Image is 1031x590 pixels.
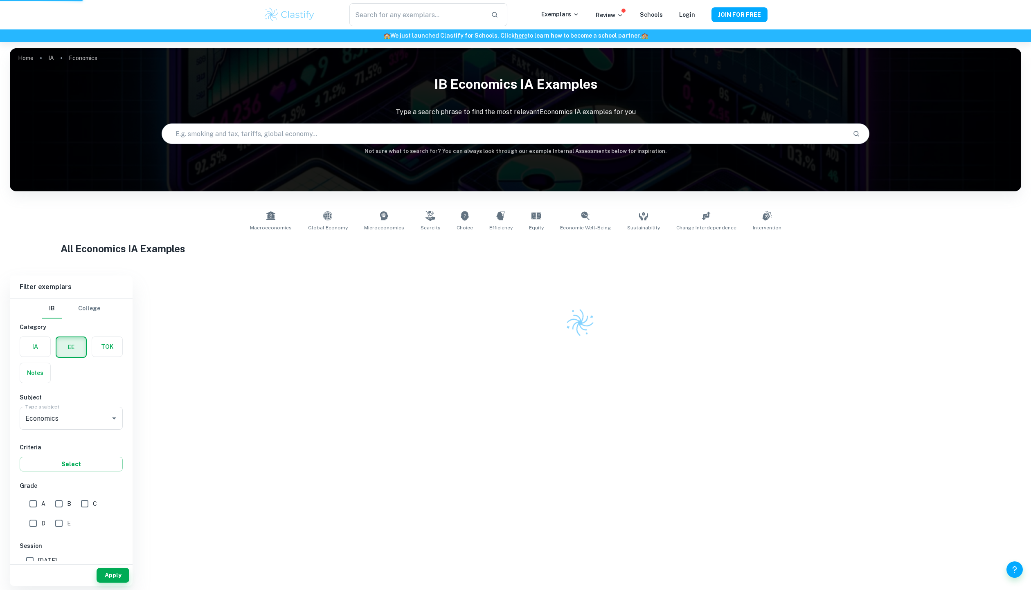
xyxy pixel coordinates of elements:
[42,299,62,319] button: IB
[250,224,292,231] span: Macroeconomics
[10,276,133,298] h6: Filter exemplars
[61,241,971,256] h1: All Economics IA Examples
[20,481,123,490] h6: Grade
[349,3,484,26] input: Search for any exemplars...
[56,337,86,357] button: EE
[92,337,122,357] button: TOK
[308,224,348,231] span: Global Economy
[69,54,97,63] p: Economics
[10,147,1021,155] h6: Not sure what to search for? You can always look through our example Internal Assessments below f...
[383,32,390,39] span: 🏫
[562,305,598,340] img: Clastify logo
[78,299,100,319] button: College
[162,122,846,145] input: E.g. smoking and tax, tariffs, global economy...
[20,323,123,332] h6: Category
[1006,561,1023,578] button: Help and Feedback
[20,457,123,471] button: Select
[10,71,1021,97] h1: IB Economics IA examples
[641,32,648,39] span: 🏫
[20,363,50,383] button: Notes
[529,224,544,231] span: Equity
[679,11,695,18] a: Login
[627,224,660,231] span: Sustainability
[20,337,50,357] button: IA
[67,499,71,508] span: B
[20,443,123,452] h6: Criteria
[10,107,1021,117] p: Type a search phrase to find the most relevant Economics IA examples for you
[20,541,123,550] h6: Session
[676,224,736,231] span: Change Interdependence
[849,127,863,141] button: Search
[25,403,59,410] label: Type a subject
[596,11,624,20] p: Review
[18,52,34,64] a: Home
[263,7,315,23] img: Clastify logo
[48,52,54,64] a: IA
[38,556,57,565] span: [DATE]
[41,519,45,528] span: D
[711,7,768,22] button: JOIN FOR FREE
[753,224,781,231] span: Intervention
[93,499,97,508] span: C
[97,568,129,583] button: Apply
[541,10,579,19] p: Exemplars
[364,224,404,231] span: Microeconomics
[515,32,527,39] a: here
[41,499,45,508] span: A
[421,224,440,231] span: Scarcity
[42,299,100,319] div: Filter type choice
[457,224,473,231] span: Choice
[67,519,71,528] span: E
[489,224,513,231] span: Efficiency
[640,11,663,18] a: Schools
[108,413,120,424] button: Open
[20,393,123,402] h6: Subject
[560,224,611,231] span: Economic Well-Being
[2,31,1029,40] h6: We just launched Clastify for Schools. Click to learn how to become a school partner.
